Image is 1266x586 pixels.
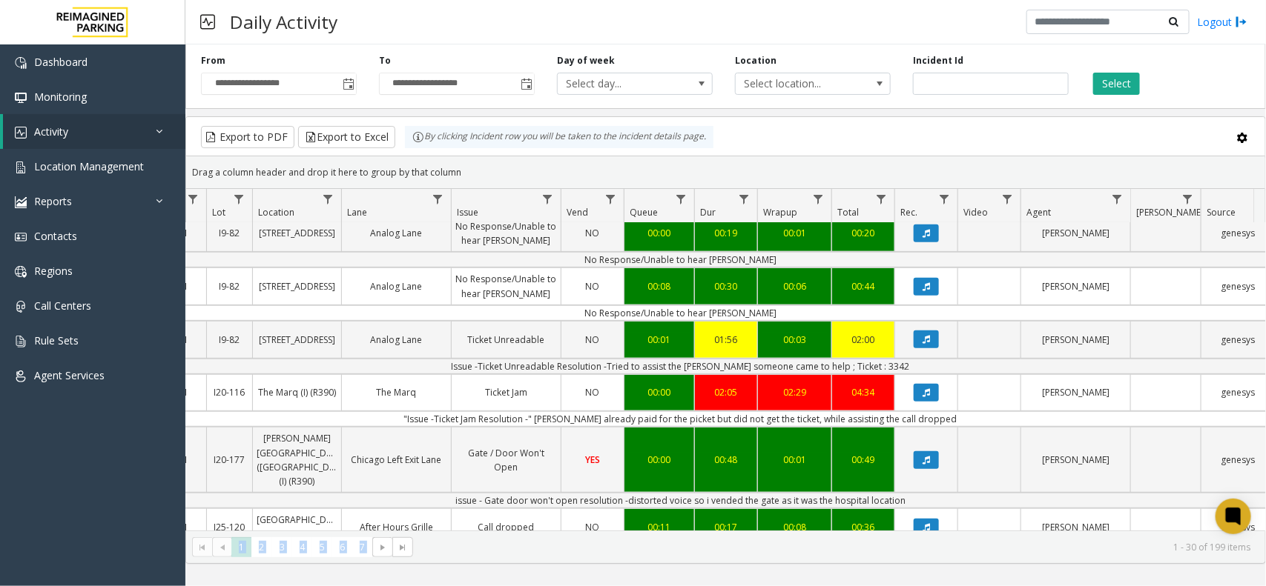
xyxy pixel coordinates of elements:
[699,333,754,347] div: 01:56
[253,427,341,492] a: [PERSON_NAME][GEOGRAPHIC_DATA] ([GEOGRAPHIC_DATA]) (I) (R390)
[758,222,831,244] a: 00:01
[586,333,600,346] span: NO
[836,453,891,467] div: 00:49
[253,509,341,545] a: [GEOGRAPHIC_DATA] (I) (R390)
[34,55,88,69] span: Dashboard
[624,276,694,297] a: 00:08
[624,382,694,403] a: 00:00
[558,73,681,94] span: Select day...
[15,92,27,104] img: 'icon'
[836,226,891,240] div: 00:20
[758,516,831,538] a: 00:08
[963,206,988,219] span: Video
[3,114,185,149] a: Activity
[561,516,624,538] a: NO
[186,159,1265,185] div: Drag a column header and drop it here to group by that column
[557,54,615,67] label: Day of week
[671,189,691,209] a: Queue Filter Menu
[762,385,828,399] div: 02:29
[34,124,68,139] span: Activity
[630,206,658,219] span: Queue
[585,453,600,466] span: YES
[836,333,891,347] div: 02:00
[428,189,448,209] a: Lane Filter Menu
[699,385,754,399] div: 02:05
[538,189,558,209] a: Issue Filter Menu
[452,516,561,538] a: Call dropped
[15,196,27,208] img: 'icon'
[318,189,338,209] a: Location Filter Menu
[586,521,600,533] span: NO
[332,537,352,557] span: Page 6
[15,336,27,347] img: 'icon'
[762,520,828,534] div: 00:08
[624,516,694,538] a: 00:11
[15,301,27,313] img: 'icon'
[452,329,561,350] a: Ticket Unreadable
[1021,449,1130,470] a: [PERSON_NAME]
[207,382,252,403] a: I20-116
[735,54,777,67] label: Location
[1021,222,1130,244] a: [PERSON_NAME]
[452,382,561,403] a: Ticket Jam
[586,280,600,293] span: NO
[699,453,754,467] div: 00:48
[15,57,27,69] img: 'icon'
[567,206,588,219] span: Vend
[342,329,451,350] a: Analog Lane
[34,299,91,313] span: Call Centers
[377,542,389,553] span: Go to the next page
[207,276,252,297] a: I9-82
[34,229,77,243] span: Contacts
[1197,14,1247,30] a: Logout
[628,279,690,293] div: 00:08
[699,520,754,534] div: 00:17
[628,385,690,399] div: 00:00
[1107,189,1127,209] a: Agent Filter Menu
[832,329,894,350] a: 02:00
[695,329,757,350] a: 01:56
[298,126,395,148] button: Export to Excel
[251,537,271,557] span: Page 2
[758,329,831,350] a: 00:03
[258,206,294,219] span: Location
[561,449,624,470] a: YES
[342,516,451,538] a: After Hours Grille
[1026,206,1051,219] span: Agent
[253,382,341,403] a: The Marq (I) (R390)
[312,537,332,557] span: Page 5
[700,206,716,219] span: Dur
[624,449,694,470] a: 00:00
[758,276,831,297] a: 00:06
[15,370,27,382] img: 'icon'
[34,194,72,208] span: Reports
[832,276,894,297] a: 00:44
[1093,73,1140,95] button: Select
[340,73,356,94] span: Toggle popup
[231,537,251,557] span: Page 1
[272,537,292,557] span: Page 3
[586,227,600,239] span: NO
[832,449,894,470] a: 00:49
[397,542,409,553] span: Go to the last page
[372,537,392,558] span: Go to the next page
[832,382,894,403] a: 04:34
[695,222,757,244] a: 00:19
[292,537,312,557] span: Page 4
[837,206,859,219] span: Total
[1178,189,1198,209] a: Parker Filter Menu
[207,516,252,538] a: I25-120
[763,206,797,219] span: Wrapup
[836,520,891,534] div: 00:36
[758,449,831,470] a: 00:01
[699,279,754,293] div: 00:30
[452,268,561,304] a: No Response/Unable to hear [PERSON_NAME]
[695,276,757,297] a: 00:30
[695,516,757,538] a: 00:17
[342,276,451,297] a: Analog Lane
[15,162,27,173] img: 'icon'
[762,453,828,467] div: 00:01
[836,279,891,293] div: 00:44
[201,126,294,148] button: Export to PDF
[452,442,561,478] a: Gate / Door Won't Open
